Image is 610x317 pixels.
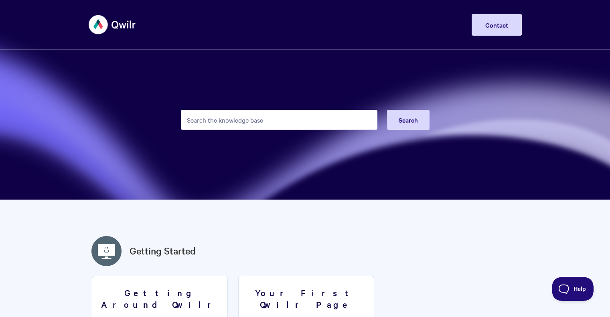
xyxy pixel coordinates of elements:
[243,287,369,310] h3: Your First Qwilr Page
[97,287,223,310] h3: Getting Around Qwilr
[552,277,594,301] iframe: Toggle Customer Support
[130,244,196,258] a: Getting Started
[399,115,418,124] span: Search
[89,10,136,40] img: Qwilr Help Center
[472,14,522,36] a: Contact
[387,110,430,130] button: Search
[181,110,377,130] input: Search the knowledge base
